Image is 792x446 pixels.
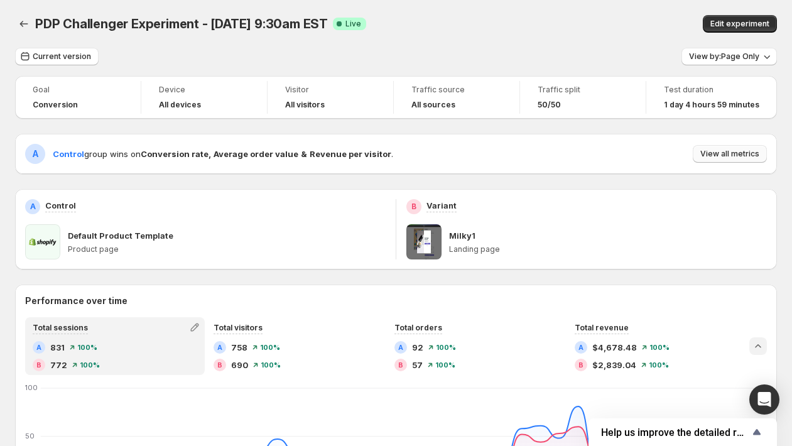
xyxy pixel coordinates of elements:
span: Visitor [285,85,376,95]
span: Device [159,85,249,95]
p: Default Product Template [68,229,173,242]
p: Control [45,199,76,212]
p: Variant [426,199,457,212]
h2: A [398,344,403,351]
span: Help us improve the detailed report for A/B campaigns [601,427,749,438]
p: Landing page [449,244,767,254]
span: 758 [231,341,247,354]
span: Current version [33,52,91,62]
h4: All devices [159,100,201,110]
span: 50/50 [538,100,561,110]
a: VisitorAll visitors [285,84,376,111]
span: View all metrics [700,149,759,159]
span: 1 day 4 hours 59 minutes [664,100,759,110]
strong: & [301,149,307,159]
h2: B [217,361,222,369]
button: Collapse chart [749,337,767,355]
strong: Average order value [214,149,298,159]
button: Show survey - Help us improve the detailed report for A/B campaigns [601,425,764,440]
h2: A [578,344,583,351]
span: Edit experiment [710,19,769,29]
span: 100 % [80,361,100,369]
img: Default Product Template [25,224,60,259]
span: Total orders [394,323,442,332]
span: Traffic source [411,85,502,95]
h2: A [36,344,41,351]
a: Test duration1 day 4 hours 59 minutes [664,84,759,111]
span: PDP Challenger Experiment - [DATE] 9:30am EST [35,16,328,31]
span: 100 % [261,361,281,369]
button: Current version [15,48,99,65]
h2: Performance over time [25,295,767,307]
h2: A [33,148,38,160]
span: 831 [50,341,65,354]
h2: B [578,361,583,369]
span: Total revenue [575,323,629,332]
span: Goal [33,85,123,95]
span: Live [345,19,361,29]
h4: All sources [411,100,455,110]
span: 57 [412,359,423,371]
span: Control [53,149,84,159]
button: View by:Page Only [681,48,777,65]
span: Total sessions [33,323,88,332]
h2: B [411,202,416,212]
span: 100 % [77,344,97,351]
span: 772 [50,359,67,371]
a: GoalConversion [33,84,123,111]
span: group wins on . [53,149,393,159]
p: Milky1 [449,229,475,242]
span: 100 % [649,344,670,351]
text: 50 [25,432,35,440]
p: Product page [68,244,386,254]
span: 100 % [649,361,669,369]
a: Traffic split50/50 [538,84,628,111]
text: 100 [25,383,38,392]
strong: Conversion rate [141,149,209,159]
span: 92 [412,341,423,354]
strong: , [209,149,211,159]
span: Traffic split [538,85,628,95]
h2: B [36,361,41,369]
span: $2,839.04 [592,359,636,371]
span: 100 % [260,344,280,351]
button: View all metrics [693,145,767,163]
button: Back [15,15,33,33]
img: Milky1 [406,224,442,259]
strong: Revenue per visitor [310,149,391,159]
a: Traffic sourceAll sources [411,84,502,111]
span: Test duration [664,85,759,95]
span: 100 % [435,361,455,369]
div: Open Intercom Messenger [749,384,779,415]
button: Edit experiment [703,15,777,33]
span: 690 [231,359,248,371]
h2: B [398,361,403,369]
span: View by: Page Only [689,52,759,62]
h4: All visitors [285,100,325,110]
a: DeviceAll devices [159,84,249,111]
span: Total visitors [214,323,263,332]
h2: A [30,202,36,212]
span: Conversion [33,100,78,110]
span: 100 % [436,344,456,351]
span: $4,678.48 [592,341,637,354]
h2: A [217,344,222,351]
